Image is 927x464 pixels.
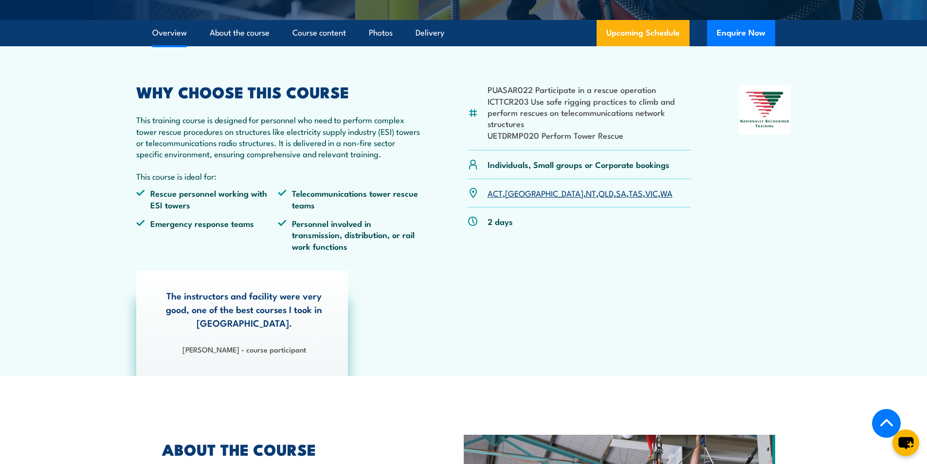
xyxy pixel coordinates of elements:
a: ACT [488,187,503,199]
a: Photos [369,20,393,46]
p: 2 days [488,216,513,227]
a: VIC [645,187,658,199]
h2: ABOUT THE COURSE [162,442,419,456]
a: Upcoming Schedule [597,20,690,46]
a: Delivery [416,20,444,46]
a: Course content [292,20,346,46]
button: Enquire Now [707,20,775,46]
a: About the course [210,20,270,46]
a: TAS [629,187,643,199]
strong: [PERSON_NAME] - course participant [182,344,306,354]
a: SA [616,187,626,199]
li: Personnel involved in transmission, distribution, or rail work functions [278,218,420,252]
a: WA [660,187,673,199]
li: PUASAR022 Participate in a rescue operation [488,84,691,95]
a: NT [586,187,596,199]
li: UETDRMP020 Perform Tower Rescue [488,130,691,141]
p: , , , , , , , [488,187,673,199]
a: QLD [599,187,614,199]
li: ICTTCR203 Use safe rigging practices to climb and perform rescues on telecommunications network s... [488,95,691,130]
h2: WHY CHOOSE THIS COURSE [136,85,420,98]
li: Emergency response teams [136,218,278,252]
li: Rescue personnel working with ESI towers [136,187,278,210]
a: [GEOGRAPHIC_DATA] [505,187,583,199]
p: This training course is designed for personnel who need to perform complex tower rescue procedure... [136,114,420,160]
p: This course is ideal for: [136,170,420,182]
p: The instructors and facility were very good, one of the best courses I took in [GEOGRAPHIC_DATA]. [165,289,324,330]
p: Individuals, Small groups or Corporate bookings [488,159,670,170]
li: Telecommunications tower rescue teams [278,187,420,210]
img: Nationally Recognised Training logo. [739,85,791,134]
a: Overview [152,20,187,46]
button: chat-button [892,429,919,456]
